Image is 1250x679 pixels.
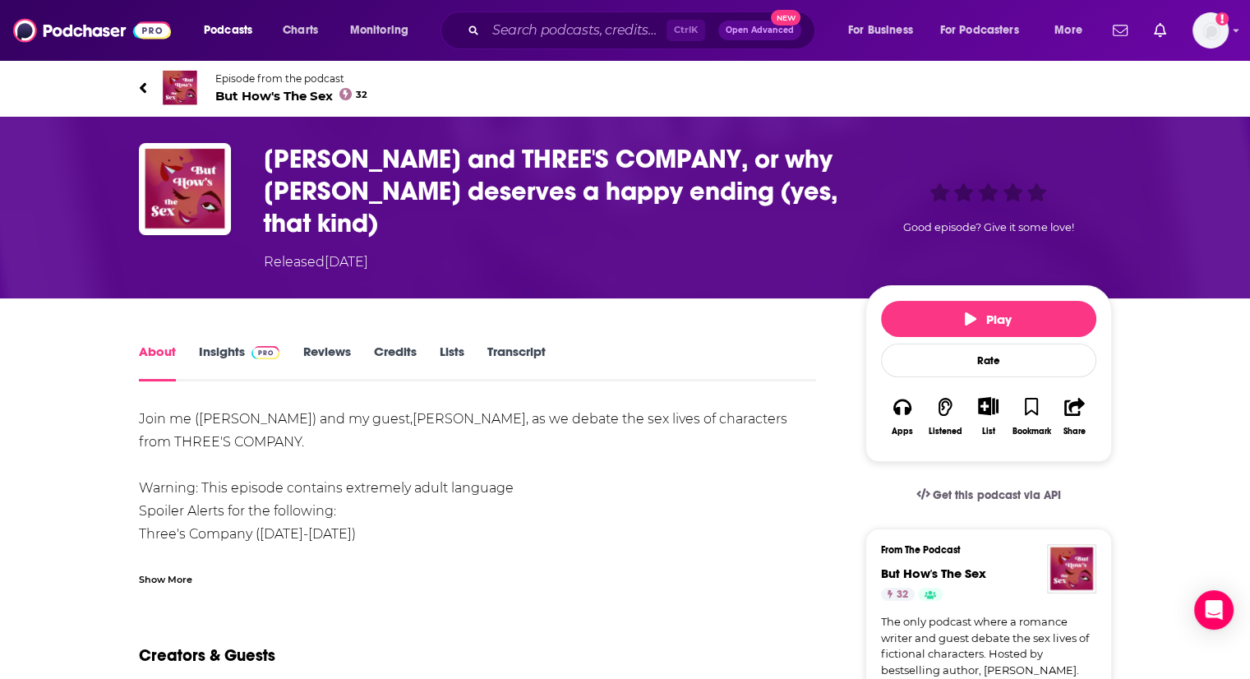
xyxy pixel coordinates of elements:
span: Open Advanced [726,26,794,35]
div: Share [1063,427,1086,436]
img: User Profile [1192,12,1229,48]
span: Charts [283,19,318,42]
input: Search podcasts, credits, & more... [486,17,667,44]
a: The only podcast where a romance writer and guest debate the sex lives of fictional characters. H... [881,614,1096,678]
div: Rate [881,344,1096,377]
button: open menu [1043,17,1103,44]
a: InsightsPodchaser Pro [199,344,280,381]
a: Transcript [487,344,545,381]
a: But How's The SexEpisode from the podcastBut How's The Sex32 [139,68,625,108]
span: Ctrl K [667,20,705,41]
a: [PERSON_NAME] [413,411,526,427]
img: But How's The Sex [1047,544,1096,594]
h3: From The Podcast [881,544,1083,556]
a: Show notifications dropdown [1106,16,1134,44]
button: Apps [881,386,924,446]
a: Charts [272,17,328,44]
h2: Creators & Guests [139,645,275,666]
span: Logged in as ei1745 [1192,12,1229,48]
button: Play [881,301,1096,337]
a: About [139,344,176,381]
a: Reviews [302,344,350,381]
span: More [1054,19,1082,42]
span: 32 [356,91,367,99]
div: Apps [892,427,913,436]
img: Podchaser - Follow, Share and Rate Podcasts [13,15,171,46]
button: Bookmark [1010,386,1053,446]
div: Listened [929,427,962,436]
button: open menu [929,17,1043,44]
button: open menu [339,17,430,44]
div: Search podcasts, credits, & more... [456,12,831,49]
a: Credits [373,344,416,381]
span: For Business [848,19,913,42]
a: 32 [881,588,915,601]
span: Play [965,312,1012,327]
img: Podchaser Pro [251,346,280,359]
span: For Podcasters [940,19,1019,42]
button: open menu [837,17,934,44]
button: Show More Button [971,397,1005,415]
span: 32 [897,587,908,603]
svg: Add a profile image [1215,12,1229,25]
img: But How's The Sex [160,68,200,108]
a: But How's The Sex [881,566,986,581]
a: Lists [439,344,464,381]
a: [PERSON_NAME] [199,411,312,427]
span: Episode from the podcast [215,72,368,85]
h1: Joss Richard and THREE'S COMPANY, or why Mrs. Roper deserves a happy ending (yes, that kind) [264,143,839,239]
a: Show notifications dropdown [1147,16,1173,44]
a: Get this podcast via API [903,475,1074,515]
span: Monitoring [350,19,408,42]
button: Show profile menu [1192,12,1229,48]
div: Bookmark [1012,427,1050,436]
button: Open AdvancedNew [718,21,801,40]
img: Joss Richard and THREE'S COMPANY, or why Mrs. Roper deserves a happy ending (yes, that kind) [139,143,231,235]
div: Open Intercom Messenger [1194,590,1234,630]
div: Show More ButtonList [966,386,1009,446]
button: Listened [924,386,966,446]
span: Good episode? Give it some love! [903,221,1074,233]
button: Share [1053,386,1095,446]
span: Podcasts [204,19,252,42]
span: Get this podcast via API [933,488,1060,502]
span: But How's The Sex [215,88,368,104]
div: List [982,426,995,436]
div: Released [DATE] [264,252,368,272]
button: open menu [192,17,274,44]
span: New [771,10,800,25]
